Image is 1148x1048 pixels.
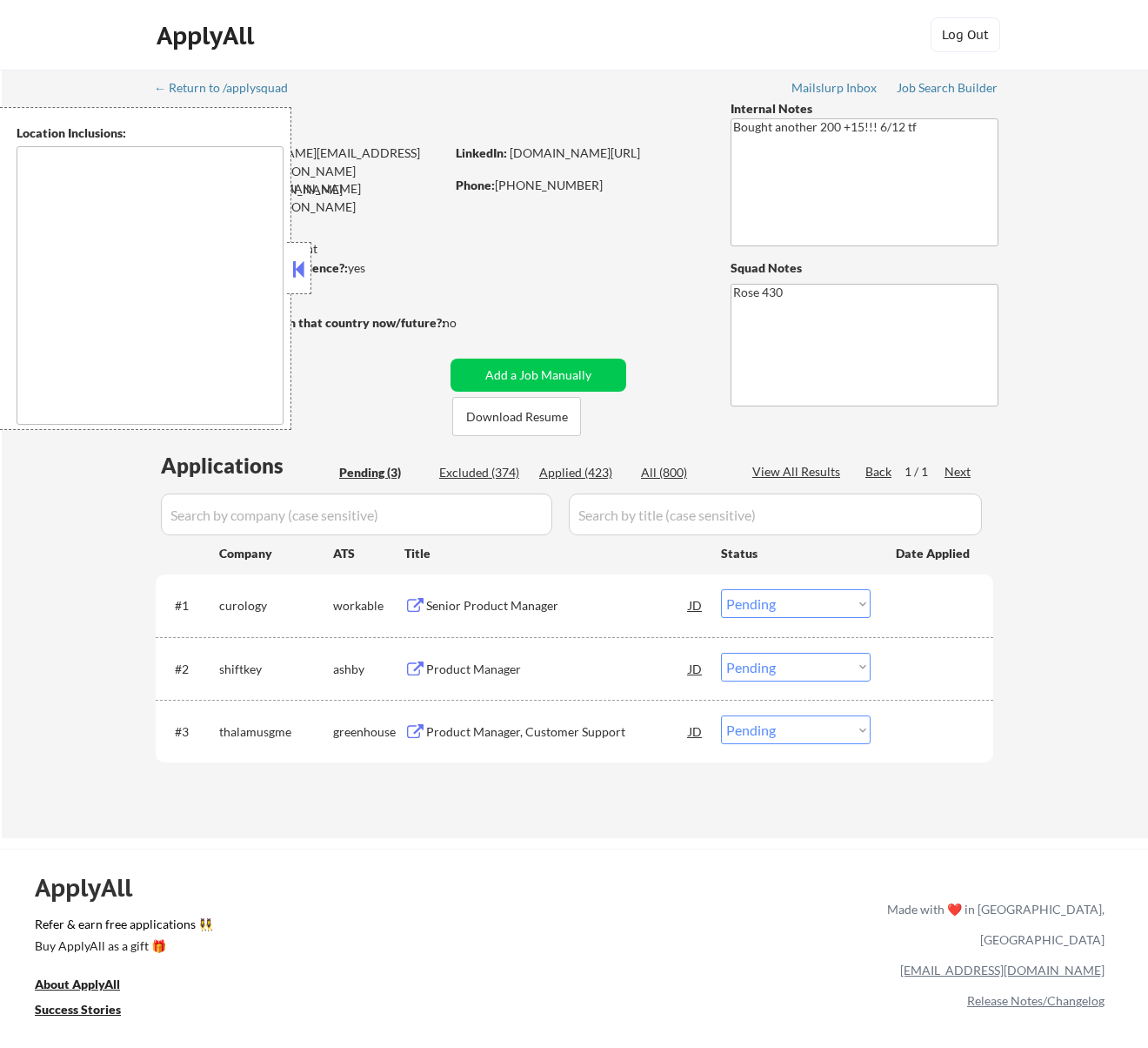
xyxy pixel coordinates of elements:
[35,873,152,903] div: ApplyAll
[456,145,507,160] strong: LinkedIn:
[35,937,209,958] a: Buy ApplyAll as a gift 🎁
[865,463,893,480] div: Back
[641,464,728,481] div: All (800)
[896,545,972,562] div: Date Applied
[904,463,944,480] div: 1 / 1
[539,464,626,481] div: Applied (423)
[219,723,333,741] div: thalamusgme
[17,124,284,142] div: Location Inclusions:
[426,597,689,615] div: Senior Product Manager
[752,463,845,480] div: View All Results
[156,113,513,135] div: [PERSON_NAME]
[161,455,333,476] div: Applications
[456,178,495,192] strong: Phone:
[731,259,998,277] div: Squad Notes
[443,314,492,332] div: no
[897,82,998,94] div: Job Search Builder
[569,494,982,535] input: Search by title (case sensitive)
[219,545,333,562] div: Company
[880,894,1105,955] div: Made with ❤️ in [GEOGRAPHIC_DATA], [GEOGRAPHIC_DATA]
[731,100,998,118] div: Internal Notes
[175,661,205,678] div: #2
[35,918,524,937] a: Refer & earn free applications 👯‍♀️
[154,81,304,98] a: ← Return to /applysquad
[157,21,259,50] div: ApplyAll
[404,545,704,562] div: Title
[333,661,404,678] div: ashby
[35,975,144,997] a: About ApplyAll
[426,723,689,741] div: Product Manager, Customer Support
[35,977,120,991] u: About ApplyAll
[333,597,404,615] div: workable
[721,537,871,568] div: Status
[791,81,878,98] a: Mailslurp Inbox
[451,359,626,392] button: Add a Job Manually
[175,597,205,615] div: #1
[944,463,972,480] div: Next
[452,397,581,436] button: Download Resume
[931,17,1000,52] button: Log Out
[154,82,304,94] div: ← Return to /applysquad
[439,464,526,481] div: Excluded (374)
[219,597,333,615] div: curology
[967,993,1105,1008] a: Release Notes/Changelog
[161,494,552,535] input: Search by company (case sensitive)
[35,940,209,952] div: Buy ApplyAll as a gift 🎁
[333,545,404,562] div: ATS
[510,145,640,160] a: [DOMAIN_NAME][URL]
[791,82,878,94] div: Mailslurp Inbox
[219,661,333,678] div: shiftkey
[456,177,702,194] div: [PHONE_NUMBER]
[687,715,704,747] div: JD
[35,1002,121,1017] u: Success Stories
[333,723,404,741] div: greenhouse
[687,653,704,684] div: JD
[35,1000,144,1022] a: Success Stories
[900,963,1105,977] a: [EMAIL_ADDRESS][DOMAIN_NAME]
[687,589,704,621] div: JD
[426,661,689,678] div: Product Manager
[339,464,426,481] div: Pending (3)
[175,723,205,741] div: #3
